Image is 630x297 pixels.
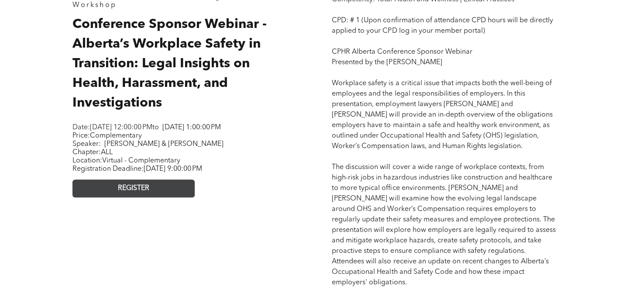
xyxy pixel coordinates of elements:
[72,2,117,9] span: Workshop
[144,166,202,173] span: [DATE] 9:00:00 PM
[72,18,267,110] span: Conference Sponsor Webinar - Alberta’s Workplace Safety in Transition: Legal Insights on Health, ...
[118,184,149,193] span: REGISTER
[72,180,195,197] a: REGISTER
[72,132,142,139] span: Price:
[72,141,101,148] span: Speaker:
[72,157,202,173] span: Location: Registration Deadline:
[162,124,221,131] span: [DATE] 1:00:00 PM
[90,132,142,139] span: Complementary
[90,124,152,131] span: [DATE] 12:00:00 PM
[72,149,113,156] span: Chapter:
[104,141,224,148] span: [PERSON_NAME] & [PERSON_NAME]
[72,124,159,131] span: Date: to
[102,157,180,164] span: Virtual - Complementary
[101,149,113,156] span: ALL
